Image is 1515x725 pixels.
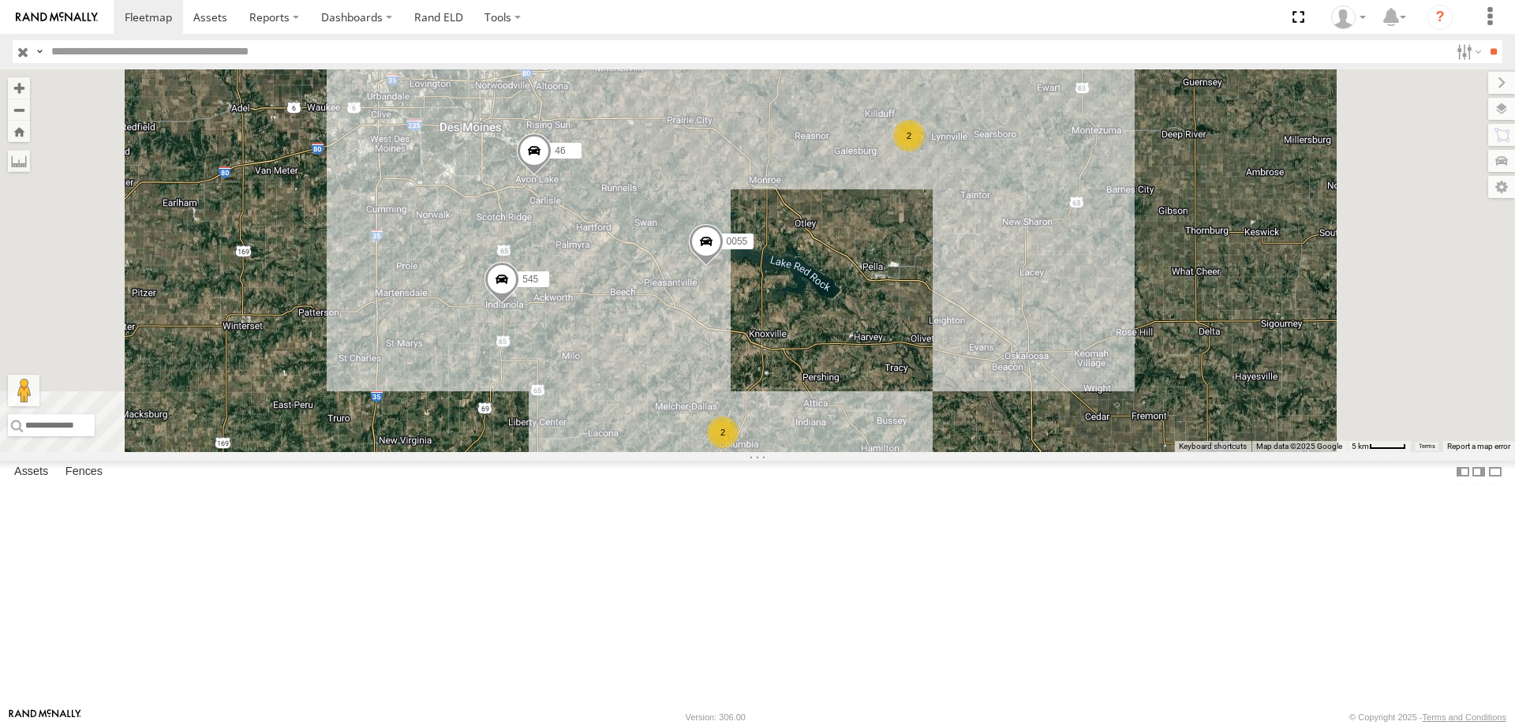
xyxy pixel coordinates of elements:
span: Map data ©2025 Google [1256,442,1342,450]
a: Report a map error [1447,442,1510,450]
a: Terms (opens in new tab) [1419,443,1435,450]
button: Zoom Home [8,121,30,142]
button: Keyboard shortcuts [1179,441,1247,452]
label: Hide Summary Table [1487,461,1503,484]
img: rand-logo.svg [16,12,98,23]
i: ? [1427,5,1453,30]
span: 0055 [727,236,748,247]
div: © Copyright 2025 - [1349,712,1506,722]
button: Zoom out [8,99,30,121]
div: 2 [707,417,739,448]
label: Measure [8,150,30,172]
label: Dock Summary Table to the Right [1471,461,1487,484]
span: 545 [522,274,538,285]
button: Zoom in [8,77,30,99]
button: Map Scale: 5 km per 43 pixels [1347,441,1411,452]
div: Version: 306.00 [686,712,746,722]
div: Chase Tanke [1326,6,1371,29]
label: Assets [6,461,56,483]
label: Fences [58,461,110,483]
label: Dock Summary Table to the Left [1455,461,1471,484]
label: Search Filter Options [1450,40,1484,63]
label: Search Query [33,40,46,63]
a: Terms and Conditions [1423,712,1506,722]
label: Map Settings [1488,176,1515,198]
button: Drag Pegman onto the map to open Street View [8,375,39,406]
a: Visit our Website [9,709,81,725]
span: 46 [555,145,565,156]
div: 2 [893,120,925,151]
span: 5 km [1352,442,1369,450]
